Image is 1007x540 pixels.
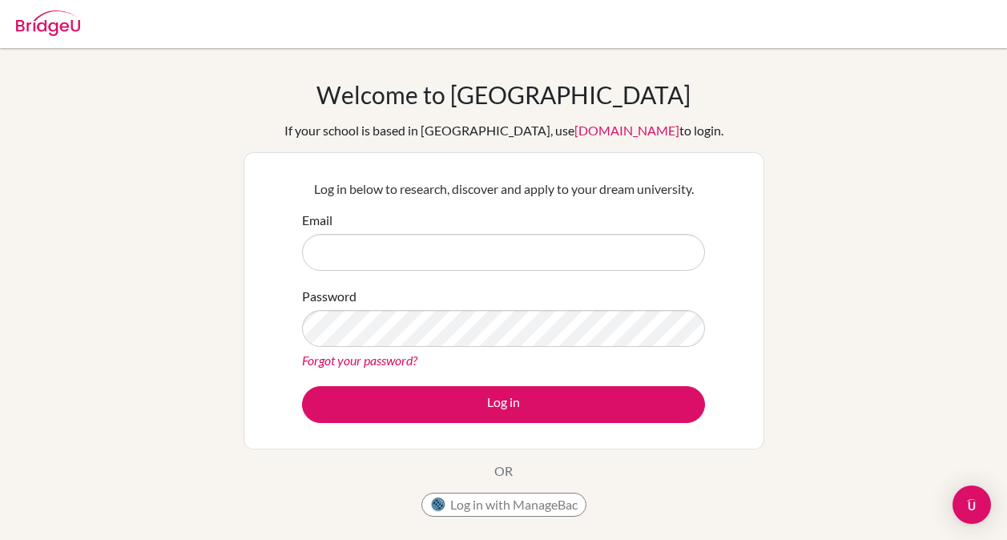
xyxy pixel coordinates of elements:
[494,461,513,481] p: OR
[284,121,723,140] div: If your school is based in [GEOGRAPHIC_DATA], use to login.
[302,386,705,423] button: Log in
[302,211,332,230] label: Email
[574,123,679,138] a: [DOMAIN_NAME]
[316,80,691,109] h1: Welcome to [GEOGRAPHIC_DATA]
[302,287,356,306] label: Password
[302,179,705,199] p: Log in below to research, discover and apply to your dream university.
[302,353,417,368] a: Forgot your password?
[953,486,991,524] div: Open Intercom Messenger
[16,10,80,36] img: Bridge-U
[421,493,586,517] button: Log in with ManageBac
